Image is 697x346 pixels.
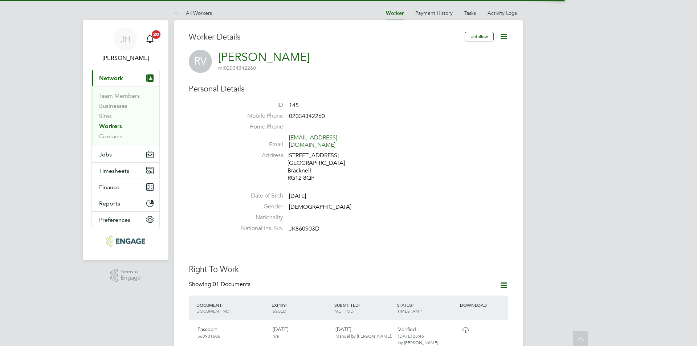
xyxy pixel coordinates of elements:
label: Gender [232,203,283,211]
span: 01 Documents [213,281,250,288]
span: Preferences [99,216,130,223]
button: Timesheets [92,163,159,179]
button: Finance [92,179,159,195]
label: Nationality [232,214,283,221]
span: / [359,302,360,308]
a: Sites [99,113,112,119]
div: SUBMITTED [333,298,395,317]
h3: Personal Details [189,84,508,94]
button: Preferences [92,212,159,228]
button: Reports [92,195,159,211]
span: 145 [289,102,299,109]
button: Jobs [92,146,159,162]
span: JH [120,34,131,44]
button: Unfollow [465,32,494,41]
span: METHOD [334,308,354,314]
a: Tasks [464,10,476,16]
div: [STREET_ADDRESS] [GEOGRAPHIC_DATA] Bracknell RG12 8QP [288,152,356,182]
a: Go to home page [91,235,160,247]
span: Finance [99,184,119,191]
span: m: [218,65,224,71]
nav: Main navigation [83,20,168,260]
div: Showing [189,281,252,288]
h3: Right To Work [189,264,508,275]
a: All Workers [174,10,212,16]
a: JH[PERSON_NAME] [91,28,160,62]
span: 20 [152,30,160,39]
a: Businesses [99,102,127,109]
span: Manual by [PERSON_NAME]. [335,333,392,339]
span: 02034342260 [289,113,325,120]
span: 560931606 [197,333,220,339]
a: Worker [386,10,404,16]
span: n/a [273,333,279,339]
span: Reports [99,200,120,207]
span: / [412,302,413,308]
a: Contacts [99,133,123,140]
label: Address [232,152,283,159]
span: Timesheets [99,167,129,174]
span: Verified [398,326,416,333]
a: 20 [143,28,157,51]
div: DOCUMENT [195,298,270,317]
a: Powered byEngage [110,269,141,282]
button: Network [92,70,159,86]
div: DOWNLOAD [458,298,508,312]
span: / [222,302,223,308]
label: Mobile Phone [232,112,283,120]
div: [DATE] [270,323,333,342]
span: DOCUMENT NO. [196,308,231,314]
span: ISSUED [272,308,286,314]
a: Activity Logs [488,10,517,16]
h3: Worker Details [189,32,465,42]
div: STATUS [395,298,458,317]
div: EXPIRY [270,298,333,317]
a: Workers [99,123,122,130]
a: [PERSON_NAME] [218,50,310,64]
label: Date of Birth [232,192,283,200]
span: JK860903D [289,225,319,232]
a: Payment History [415,10,453,16]
span: / [286,302,287,308]
span: TIMESTAMP [397,308,422,314]
div: Passport [195,323,270,342]
span: [DEMOGRAPHIC_DATA] [289,203,351,211]
span: Jess Hogan [91,54,160,62]
a: Team Members [99,92,140,99]
span: Jobs [99,151,112,158]
label: Email [232,141,283,148]
span: [DATE] [289,192,306,200]
span: Network [99,75,123,82]
span: Powered by [121,269,141,275]
span: 02034342260 [218,65,256,71]
span: [DATE] 08:46 [398,333,424,339]
div: [DATE] [333,323,395,342]
label: Home Phone [232,123,283,131]
img: pcrnet-logo-retina.png [106,235,145,247]
div: Network [92,86,159,146]
span: Engage [121,275,141,281]
label: National Ins. No. [232,225,283,232]
span: by [PERSON_NAME]. [398,339,439,345]
label: ID [232,101,283,109]
a: [EMAIL_ADDRESS][DOMAIN_NAME] [289,134,337,149]
span: RV [189,50,212,73]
